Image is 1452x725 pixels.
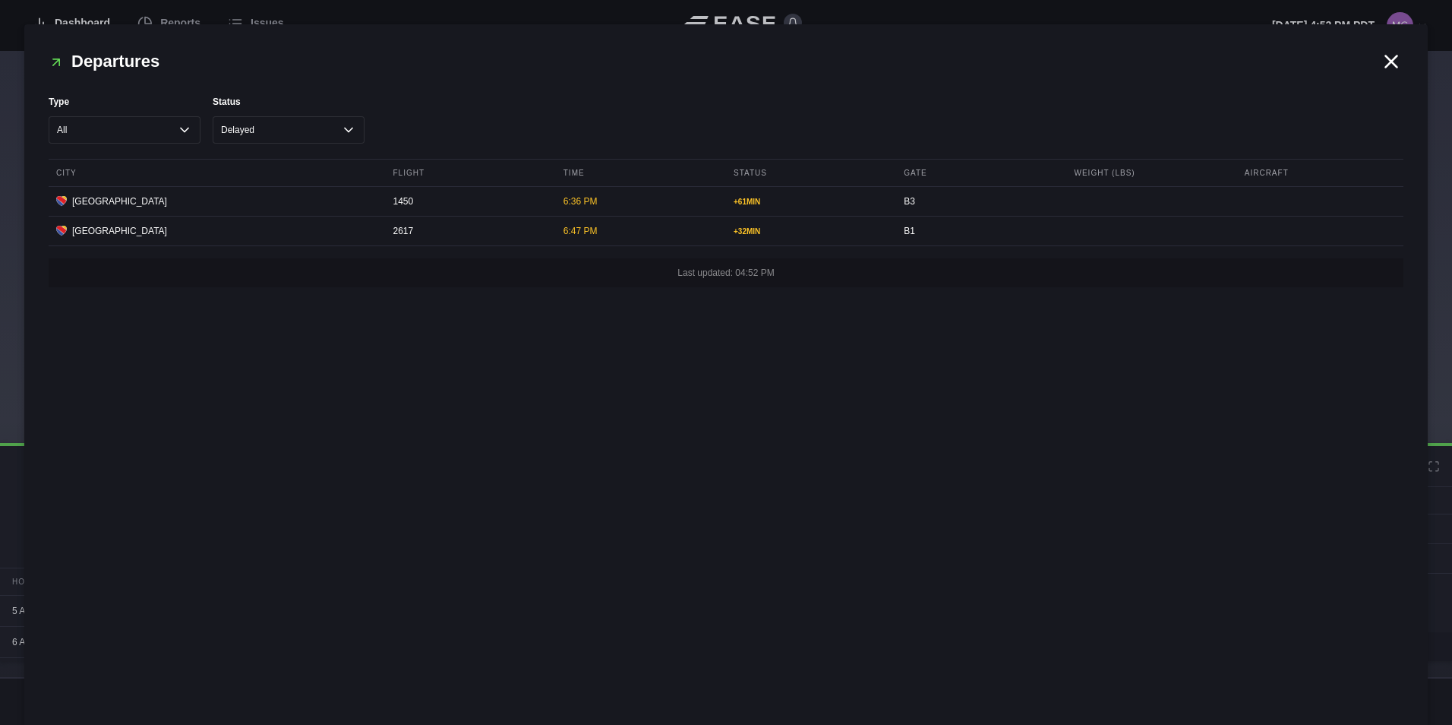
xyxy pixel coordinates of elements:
[1067,160,1233,186] div: Weight (lbs)
[896,160,1062,186] div: Gate
[49,95,200,109] label: Type
[904,226,915,236] span: B1
[556,160,722,186] div: Time
[563,226,598,236] span: 6:47 PM
[386,160,552,186] div: Flight
[904,196,915,207] span: B3
[563,196,598,207] span: 6:36 PM
[1237,160,1403,186] div: Aircraft
[726,160,892,186] div: Status
[49,258,1403,287] div: Last updated: 04:52 PM
[734,196,885,207] div: + 61 MIN
[49,160,382,186] div: City
[386,217,552,245] div: 2617
[72,195,167,208] span: [GEOGRAPHIC_DATA]
[49,49,1379,74] h2: Departures
[734,226,885,237] div: + 32 MIN
[72,224,167,238] span: [GEOGRAPHIC_DATA]
[386,187,552,216] div: 1450
[213,95,365,109] label: Status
